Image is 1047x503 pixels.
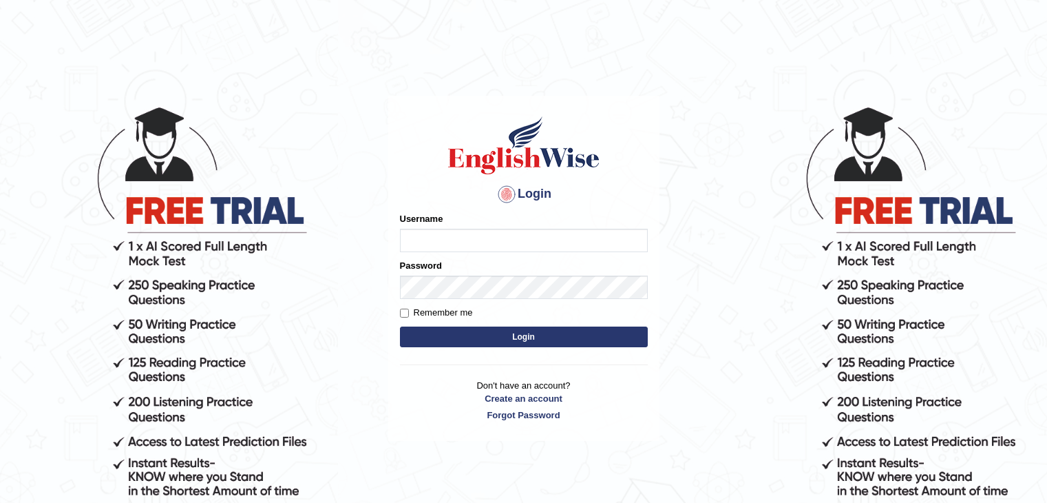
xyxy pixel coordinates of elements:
a: Forgot Password [400,409,648,422]
p: Don't have an account? [400,379,648,422]
button: Login [400,327,648,347]
h4: Login [400,183,648,205]
a: Create an account [400,392,648,405]
label: Password [400,259,442,272]
input: Remember me [400,309,409,318]
img: Logo of English Wise sign in for intelligent practice with AI [445,114,602,176]
label: Remember me [400,306,473,320]
label: Username [400,212,443,225]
